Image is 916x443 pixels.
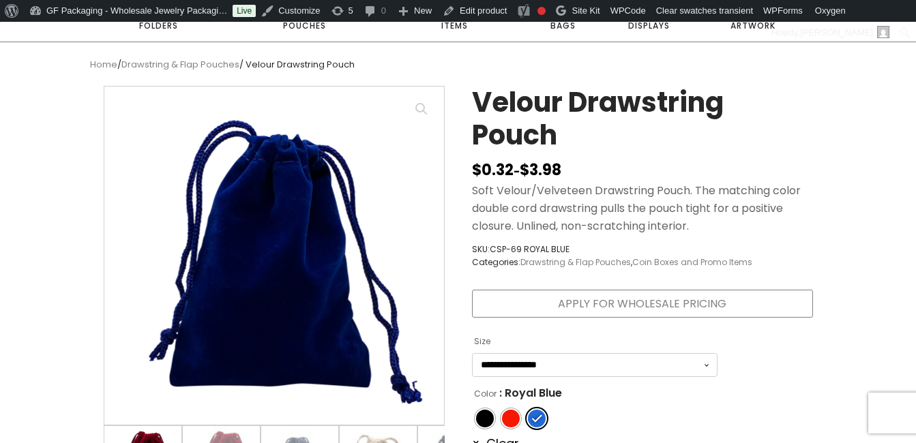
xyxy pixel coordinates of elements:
[472,290,813,318] a: Apply for Wholesale Pricing
[520,159,529,181] span: $
[499,382,562,404] span: : Royal Blue
[472,406,718,431] ul: Color
[474,383,497,405] label: Color
[233,5,256,17] a: Live
[527,408,547,429] li: Royal Blue
[472,158,561,182] ins: -
[472,182,813,234] p: Soft Velour/Velveteen Drawstring Pouch. The matching color double cord drawstring pulls the pouch...
[572,5,600,16] span: Site Kit
[472,86,813,158] h1: Velour Drawstring Pouch
[800,27,873,37] span: [PERSON_NAME]
[490,243,570,255] span: CSP-69 ROYAL BLUE
[501,408,521,429] li: Red
[520,256,631,268] a: Drawstring & Flap Pouches
[472,159,482,181] span: $
[90,58,117,71] a: Home
[472,159,514,181] bdi: 0.32
[632,256,752,268] a: Coin Boxes and Promo Items
[472,243,752,256] span: SKU:
[472,256,752,269] span: Categories: ,
[767,22,895,44] a: Howdy,
[409,97,434,121] a: View full-screen image gallery
[520,159,561,181] bdi: 3.98
[537,7,546,15] div: Focus keyphrase not set
[474,331,490,352] label: Size
[475,408,495,429] li: Black
[121,58,239,71] a: Drawstring & Flap Pouches
[90,58,827,72] nav: Breadcrumb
